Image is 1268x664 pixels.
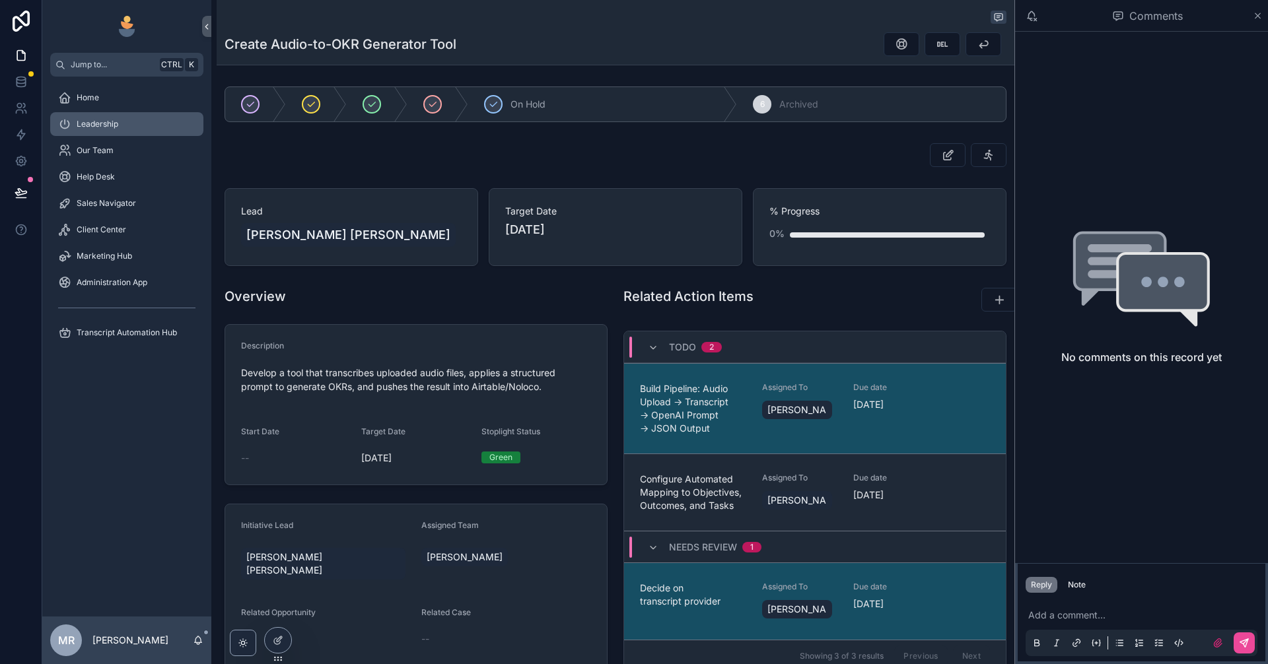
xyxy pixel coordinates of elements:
[669,541,737,554] span: Needs Review
[623,287,754,306] h1: Related Action Items
[246,226,450,244] span: [PERSON_NAME] [PERSON_NAME]
[50,86,203,110] a: Home
[116,16,137,37] img: App logo
[760,99,765,110] span: 6
[241,520,293,530] span: Initiative Lead
[762,401,833,419] a: [PERSON_NAME]
[853,488,884,502] p: [DATE]
[361,451,471,465] span: [DATE]
[762,473,838,483] span: Assigned To
[246,550,400,577] span: [PERSON_NAME] [PERSON_NAME]
[421,548,508,566] a: [PERSON_NAME]
[225,287,286,306] h1: Overview
[50,218,203,242] a: Client Center
[767,494,828,507] span: [PERSON_NAME]
[1129,8,1183,24] span: Comments
[241,548,405,580] a: [PERSON_NAME] [PERSON_NAME]
[77,92,99,103] span: Home
[241,426,279,436] span: Start Date
[77,198,136,209] span: Sales Navigator
[762,581,838,592] span: Assigned To
[50,191,203,215] a: Sales Navigator
[241,205,462,218] span: Lead
[709,342,714,352] div: 2
[1026,577,1057,593] button: Reply
[762,600,833,618] a: [PERSON_NAME]
[505,205,726,218] span: Target Date
[762,491,833,510] a: [PERSON_NAME]
[77,251,132,261] span: Marketing Hub
[853,581,929,592] span: Due date
[50,53,203,77] button: Jump to...CtrlK
[50,139,203,162] a: Our Team
[241,366,591,393] p: Develop a tool that transcribes uploaded audio files, applies a structured prompt to generate OKR...
[241,341,284,350] span: Description
[800,651,884,661] span: Showing 3 of 3 results
[505,220,545,239] p: [DATE]
[853,382,929,393] span: Due date
[241,223,456,247] a: [PERSON_NAME] [PERSON_NAME]
[624,363,1006,453] a: Build Pipeline: Audio Upload → Transcript → OpenAI Prompt → JSON OutputAssigned To[PERSON_NAME]Du...
[640,581,746,608] span: Decide on transcript provider
[767,603,828,616] span: [PERSON_NAME]
[769,220,785,247] div: 0%
[669,341,696,354] span: Todo
[511,98,546,111] span: On Hold
[853,597,884,611] p: [DATE]
[50,271,203,294] a: Administration App
[769,205,990,218] span: % Progress
[71,59,155,70] span: Jump to...
[750,542,754,552] div: 1
[1061,349,1222,365] h2: No comments on this record yet
[186,59,197,70] span: K
[77,172,115,182] span: Help Desk
[50,165,203,189] a: Help Desk
[77,277,147,288] span: Administration App
[853,473,929,483] span: Due date
[50,321,203,345] a: Transcript Automation Hub
[624,453,1006,531] a: Configure Automated Mapping to Objectives, Outcomes, and TasksAssigned To[PERSON_NAME]Due date[DATE]
[762,382,838,393] span: Assigned To
[241,451,249,465] span: --
[853,398,884,411] p: [DATE]
[421,520,479,530] span: Assigned Team
[1068,580,1086,590] div: Note
[767,403,828,416] span: [PERSON_NAME]
[640,473,746,512] span: Configure Automated Mapping to Objectives, Outcomes, and Tasks
[160,58,184,71] span: Ctrl
[58,632,75,648] span: MR
[481,426,540,436] span: Stoplight Status
[241,607,316,617] span: Related Opportunity
[489,451,512,463] div: Green
[421,632,429,646] span: --
[77,145,114,156] span: Our Team
[50,112,203,136] a: Leadership
[92,634,168,647] p: [PERSON_NAME]
[427,550,503,564] span: [PERSON_NAME]
[77,327,177,338] span: Transcript Automation Hub
[1063,577,1091,593] button: Note
[640,382,746,435] span: Build Pipeline: Audio Upload → Transcript → OpenAI Prompt → JSON Output
[624,562,1006,640] a: Decide on transcript providerAssigned To[PERSON_NAME]Due date[DATE]
[42,77,211,362] div: scrollable content
[77,119,118,129] span: Leadership
[361,426,405,436] span: Target Date
[77,224,126,235] span: Client Center
[50,244,203,268] a: Marketing Hub
[779,98,818,111] span: Archived
[225,35,456,53] h1: Create Audio-to-OKR Generator Tool
[421,607,471,617] span: Related Case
